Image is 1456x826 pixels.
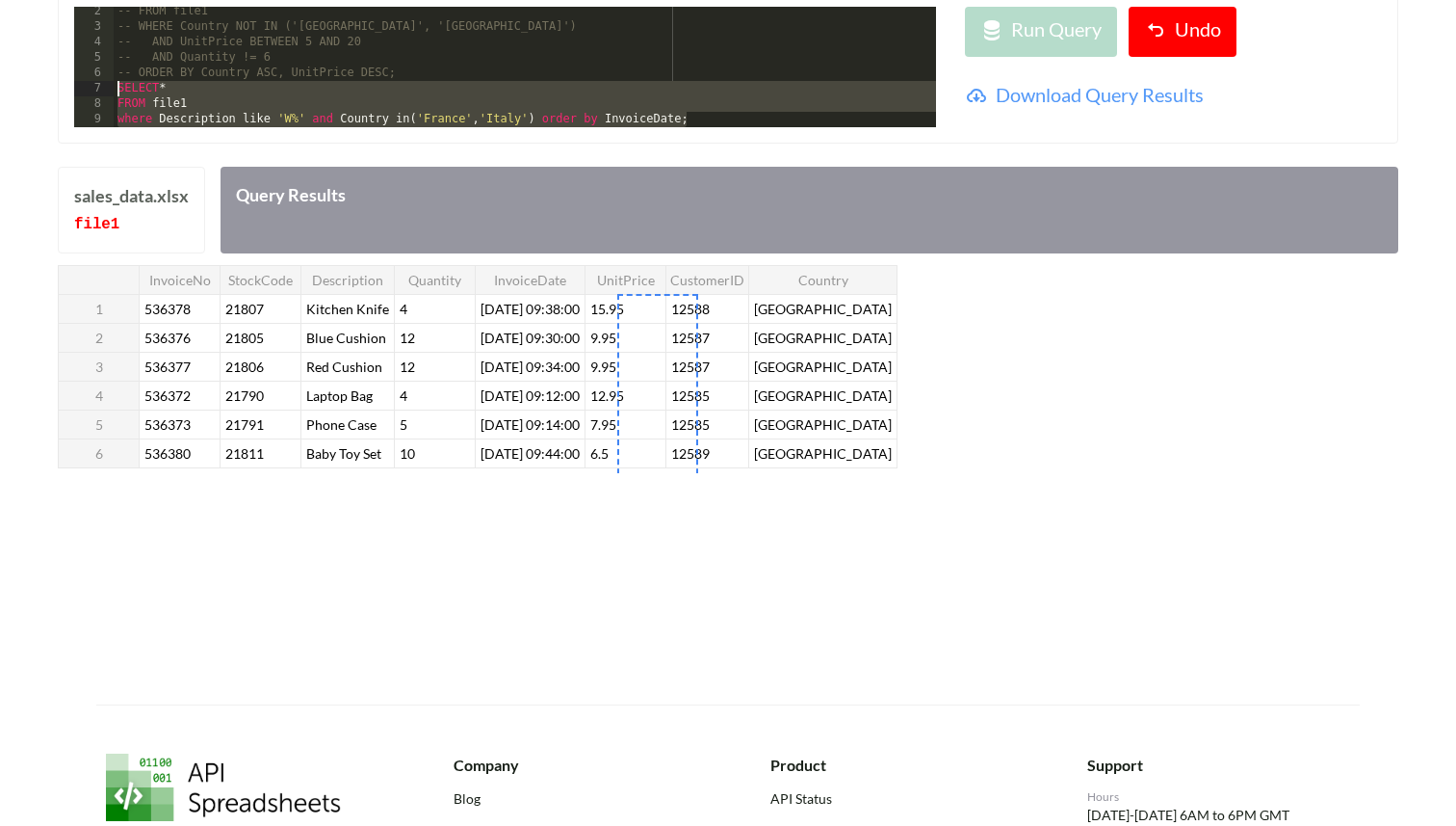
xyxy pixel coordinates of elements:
[396,384,411,408] span: 4
[221,265,301,294] th: StockCode
[141,355,195,379] span: 536377
[1087,754,1350,777] div: Support
[59,294,140,323] th: 1
[74,19,114,35] div: 3
[396,355,419,379] span: 12
[666,265,749,294] th: CustomerID
[141,297,195,321] span: 536378
[996,80,1382,115] div: Download Query Results
[74,35,114,50] div: 4
[750,326,896,350] span: [GEOGRAPHIC_DATA]
[141,441,195,466] span: 536380
[59,439,140,467] th: 6
[302,297,393,321] span: Kitchen Knife
[477,355,584,379] span: [DATE] 09:34:00
[477,297,584,321] span: [DATE] 09:38:00
[770,754,1033,777] div: Product
[141,384,195,408] span: 536372
[750,384,896,408] span: [GEOGRAPHIC_DATA]
[74,4,114,19] div: 2
[221,355,268,379] span: 21806
[667,297,714,321] span: 12588
[74,216,119,233] code: file 1
[302,384,377,408] span: Laptop Bag
[1175,14,1221,49] div: Undo
[750,297,896,321] span: [GEOGRAPHIC_DATA]
[454,788,716,809] a: Blog
[585,265,666,294] th: UnitPrice
[667,355,714,379] span: 12587
[74,96,114,112] div: 8
[221,441,268,466] span: 21811
[396,413,411,437] span: 5
[586,355,620,379] span: 9.95
[59,352,140,381] th: 3
[141,413,195,437] span: 536373
[1011,14,1102,49] div: Run Query
[59,323,140,352] th: 2
[221,297,268,321] span: 21807
[476,265,585,294] th: InvoiceDate
[586,413,620,437] span: 7.95
[750,413,896,437] span: [GEOGRAPHIC_DATA]
[770,788,1033,809] a: API Status
[477,441,584,466] span: [DATE] 09:44:00
[667,384,714,408] span: 12585
[586,297,628,321] span: 15.95
[1087,806,1350,825] p: [DATE]-[DATE] 6AM to 6PM GMT
[221,167,1398,253] div: Query Results
[302,355,386,379] span: Red Cushion
[221,326,268,350] span: 21805
[965,7,1117,57] button: Run Query
[221,413,268,437] span: 21791
[749,265,897,294] th: Country
[477,326,584,350] span: [DATE] 09:30:00
[750,441,896,466] span: [GEOGRAPHIC_DATA]
[477,413,584,437] span: [DATE] 09:14:00
[395,265,476,294] th: Quantity
[302,326,390,350] span: Blue Cushion
[74,50,114,66] div: 5
[1129,7,1236,57] button: Undo
[302,441,385,466] span: Baby Toy Set
[586,326,620,350] span: 9.95
[1087,788,1350,806] div: Hours
[74,66,114,81] div: 6
[396,326,419,350] span: 12
[106,754,341,821] img: API Spreadsheets Logo
[750,355,896,379] span: [GEOGRAPHIC_DATA]
[454,754,716,777] div: Company
[59,410,140,439] th: 5
[140,265,221,294] th: InvoiceNo
[396,441,419,466] span: 10
[302,413,380,437] span: Phone Case
[141,326,195,350] span: 536376
[396,297,411,321] span: 4
[667,326,714,350] span: 12587
[667,441,714,466] span: 12589
[667,413,714,437] span: 12585
[74,183,189,209] div: sales_data.xlsx
[221,384,268,408] span: 21790
[301,265,395,294] th: Description
[586,441,612,466] span: 6.5
[74,81,114,96] div: 7
[586,384,628,408] span: 12.95
[74,112,114,127] div: 9
[477,384,584,408] span: [DATE] 09:12:00
[59,381,140,410] th: 4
